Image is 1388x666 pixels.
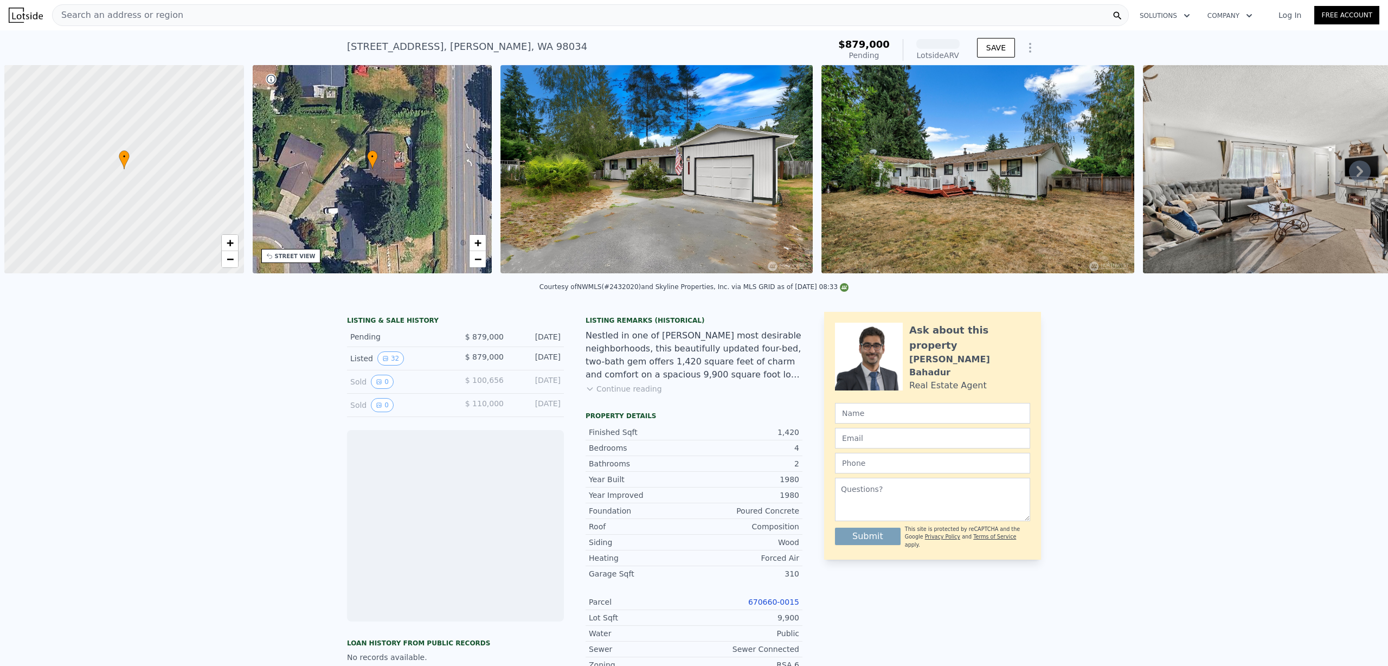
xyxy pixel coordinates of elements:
div: [DATE] [512,398,561,412]
div: 1980 [694,490,799,501]
span: − [474,252,481,266]
button: View historical data [371,398,394,412]
div: Pending [350,331,447,342]
div: Sewer Connected [694,644,799,655]
a: 670660-0015 [748,598,799,606]
span: $ 879,000 [465,332,504,341]
a: Free Account [1314,6,1379,24]
div: Property details [586,412,802,420]
div: Garage Sqft [589,568,694,579]
div: [STREET_ADDRESS] , [PERSON_NAME] , WA 98034 [347,39,587,54]
div: Heating [589,553,694,563]
a: Privacy Policy [925,534,960,540]
input: Name [835,403,1030,424]
div: Finished Sqft [589,427,694,438]
div: 4 [694,443,799,453]
div: Roof [589,521,694,532]
div: This site is protected by reCAPTCHA and the Google and apply. [905,526,1030,549]
button: View historical data [371,375,394,389]
button: Company [1199,6,1261,25]
span: • [367,152,378,162]
span: + [474,236,481,249]
button: View historical data [377,351,404,366]
div: LISTING & SALE HISTORY [347,316,564,327]
span: $879,000 [838,39,890,50]
span: Search an address or region [53,9,183,22]
div: Water [589,628,694,639]
div: 2 [694,458,799,469]
div: Listing Remarks (Historical) [586,316,802,325]
div: Bedrooms [589,443,694,453]
button: Submit [835,528,901,545]
div: 1980 [694,474,799,485]
div: [DATE] [512,331,561,342]
div: Year Improved [589,490,694,501]
div: [DATE] [512,375,561,389]
button: Continue reading [586,383,662,394]
img: NWMLS Logo [840,283,849,292]
img: Sale: 169639599 Parcel: 97769899 [500,65,813,273]
div: 9,900 [694,612,799,623]
a: Zoom in [222,235,238,251]
div: Forced Air [694,553,799,563]
a: Zoom out [222,251,238,267]
a: Terms of Service [973,534,1016,540]
div: Parcel [589,597,694,607]
span: − [226,252,233,266]
div: Lotside ARV [916,50,960,61]
div: [DATE] [512,351,561,366]
div: Public [694,628,799,639]
span: + [226,236,233,249]
a: Log In [1265,10,1314,21]
div: [PERSON_NAME] Bahadur [909,353,1030,379]
div: Listed [350,351,447,366]
span: • [119,152,130,162]
div: Poured Concrete [694,505,799,516]
div: STREET VIEW [275,252,316,260]
div: • [367,150,378,169]
button: SAVE [977,38,1015,57]
button: Show Options [1019,37,1041,59]
div: Real Estate Agent [909,379,987,392]
div: Composition [694,521,799,532]
div: Sewer [589,644,694,655]
a: Zoom out [470,251,486,267]
div: Ask about this property [909,323,1030,353]
button: Solutions [1131,6,1199,25]
div: Bathrooms [589,458,694,469]
div: Sold [350,375,447,389]
div: Siding [589,537,694,548]
span: $ 100,656 [465,376,504,385]
div: Sold [350,398,447,412]
input: Phone [835,453,1030,473]
div: 1,420 [694,427,799,438]
div: • [119,150,130,169]
input: Email [835,428,1030,449]
div: No records available. [347,652,564,663]
div: Foundation [589,505,694,516]
div: Wood [694,537,799,548]
span: $ 879,000 [465,353,504,361]
img: Lotside [9,8,43,23]
img: Sale: 169639599 Parcel: 97769899 [821,65,1134,273]
div: 310 [694,568,799,579]
div: Nestled in one of [PERSON_NAME] most desirable neighborhoods, this beautifully updated four-bed, ... [586,329,802,381]
div: Pending [838,50,890,61]
div: Lot Sqft [589,612,694,623]
div: Courtesy of NWMLS (#2432020) and Skyline Properties, Inc. via MLS GRID as of [DATE] 08:33 [539,283,849,291]
a: Zoom in [470,235,486,251]
span: $ 110,000 [465,399,504,408]
div: Loan history from public records [347,639,564,648]
div: Year Built [589,474,694,485]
